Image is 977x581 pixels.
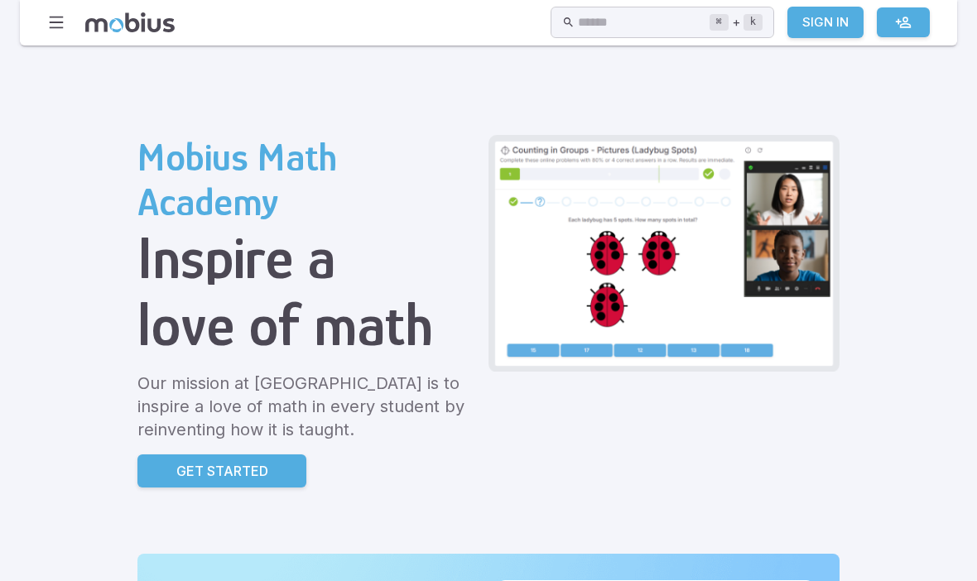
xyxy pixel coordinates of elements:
h2: Mobius Math Academy [137,135,475,224]
a: Get Started [137,454,306,487]
p: Get Started [176,461,268,481]
h1: love of math [137,291,475,358]
img: Grade 2 Class [495,142,833,366]
a: Sign In [787,7,864,38]
kbd: ⌘ [710,14,729,31]
kbd: k [744,14,763,31]
p: Our mission at [GEOGRAPHIC_DATA] is to inspire a love of math in every student by reinventing how... [137,372,475,441]
div: + [710,12,763,32]
h1: Inspire a [137,224,475,291]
